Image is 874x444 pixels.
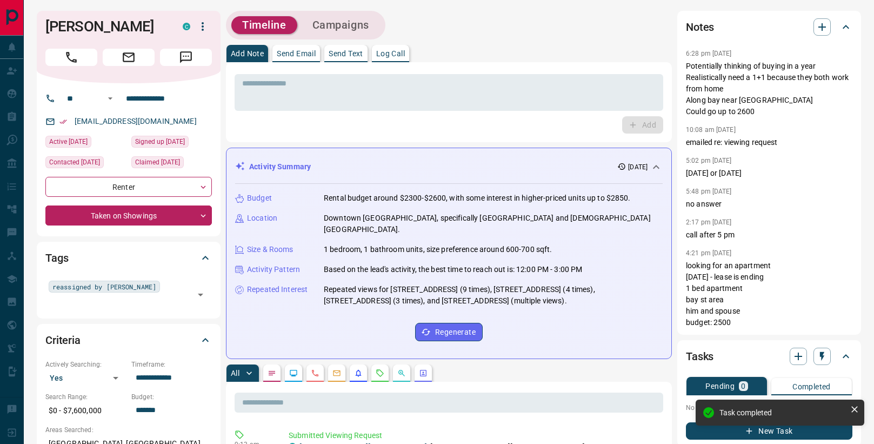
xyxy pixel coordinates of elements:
p: All [231,369,239,377]
p: No pending tasks [686,400,852,416]
svg: Opportunities [397,369,406,377]
span: reassigned by [PERSON_NAME] [52,281,156,292]
p: Based on the lead's activity, the best time to reach out is: 12:00 PM - 3:00 PM [324,264,582,275]
p: [DATE] or [DATE] [686,168,852,179]
p: Location [247,213,277,224]
span: Claimed [DATE] [135,157,180,168]
div: Mon Apr 25 2022 [131,136,212,151]
p: Actively Searching: [45,360,126,369]
p: no answer [686,198,852,210]
p: call after 5 pm [686,229,852,241]
h2: Tasks [686,348,713,365]
div: Taken on Showings [45,206,212,226]
p: Potentially thinking of buying in a year Realistically need a 1+1 because they both work from hom... [686,61,852,117]
p: looking for an apartment [DATE] - lease is ending 1 bed apartment bay st area him and spouse budg... [686,260,852,351]
button: Open [104,92,117,105]
button: Campaigns [302,16,380,34]
div: Activity Summary[DATE] [235,157,663,177]
div: Thu Sep 04 2025 [45,156,126,171]
p: Activity Summary [249,161,311,173]
p: Pending [705,382,735,390]
svg: Calls [311,369,319,377]
span: Call [45,49,97,66]
span: Message [160,49,212,66]
div: Criteria [45,327,212,353]
svg: Agent Actions [419,369,428,377]
button: Open [193,287,208,302]
svg: Listing Alerts [354,369,363,377]
p: Budget: [131,392,212,402]
p: Repeated views for [STREET_ADDRESS] (9 times), [STREET_ADDRESS] (4 times), [STREET_ADDRESS] (3 ti... [324,284,663,307]
p: Repeated Interest [247,284,308,295]
span: Active [DATE] [49,136,88,147]
p: Rental budget around $2300-$2600, with some interest in higher-priced units up to $2850. [324,193,631,204]
h1: [PERSON_NAME] [45,18,166,35]
svg: Lead Browsing Activity [289,369,298,377]
div: condos.ca [183,23,190,30]
button: Timeline [231,16,297,34]
p: Timeframe: [131,360,212,369]
h2: Tags [45,249,68,267]
div: Notes [686,14,852,40]
p: 4:21 pm [DATE] [686,249,732,257]
div: Yes [45,369,126,387]
h2: Notes [686,18,714,36]
p: Log Call [376,50,405,57]
button: Regenerate [415,323,483,341]
p: Activity Pattern [247,264,300,275]
div: Task completed [719,408,846,417]
p: Send Email [277,50,316,57]
p: Size & Rooms [247,244,293,255]
p: emailed re: viewing request [686,137,852,148]
span: Signed up [DATE] [135,136,185,147]
a: [EMAIL_ADDRESS][DOMAIN_NAME] [75,117,197,125]
div: Fri Sep 12 2025 [45,136,126,151]
p: Budget [247,193,272,204]
p: 0 [741,382,745,390]
svg: Email Verified [59,118,67,125]
p: Add Note [231,50,264,57]
svg: Notes [268,369,276,377]
p: Search Range: [45,392,126,402]
p: 5:02 pm [DATE] [686,157,732,164]
p: Send Text [329,50,363,57]
p: Submitted Viewing Request [289,430,659,441]
p: 6:28 pm [DATE] [686,50,732,57]
svg: Requests [376,369,384,377]
p: [DATE] [628,162,648,172]
p: 2:17 pm [DATE] [686,218,732,226]
p: $0 - $7,600,000 [45,402,126,420]
svg: Emails [332,369,341,377]
p: 1 bedroom, 1 bathroom units, size preference around 600-700 sqft. [324,244,552,255]
div: Renter [45,177,212,197]
p: Completed [792,383,831,390]
p: 10:08 am [DATE] [686,126,736,134]
p: 5:48 pm [DATE] [686,188,732,195]
h2: Criteria [45,332,81,349]
div: Thu Jan 09 2025 [131,156,212,171]
span: Email [103,49,155,66]
div: Tags [45,245,212,271]
div: Tasks [686,343,852,369]
span: Contacted [DATE] [49,157,100,168]
p: Areas Searched: [45,425,212,435]
p: Downtown [GEOGRAPHIC_DATA], specifically [GEOGRAPHIC_DATA] and [DEMOGRAPHIC_DATA][GEOGRAPHIC_DATA]. [324,213,663,235]
button: New Task [686,422,852,440]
